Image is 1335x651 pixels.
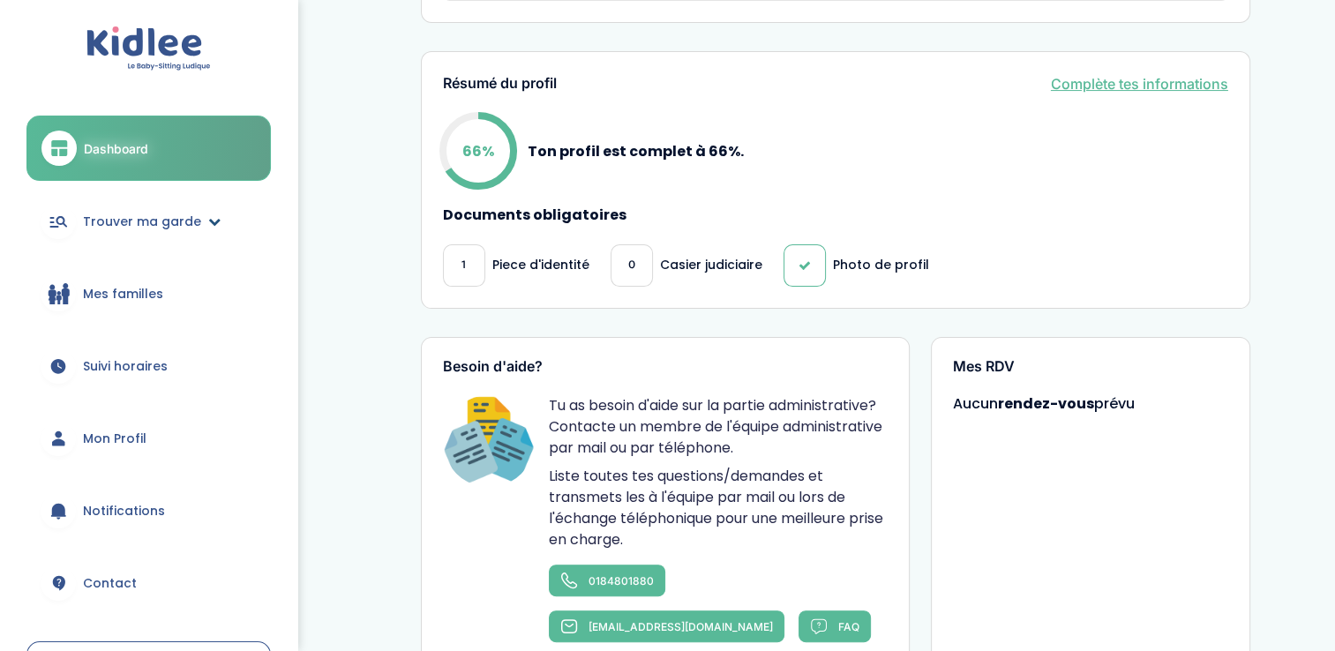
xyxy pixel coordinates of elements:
[443,76,557,92] h3: Résumé du profil
[461,256,466,274] span: 1
[86,26,211,71] img: logo.svg
[528,140,744,162] p: Ton profil est complet à 66%.
[589,574,654,587] span: 0184801880
[83,574,137,593] span: Contact
[26,334,271,398] a: Suivi horaires
[549,610,784,642] a: [EMAIL_ADDRESS][DOMAIN_NAME]
[549,466,888,550] p: Liste toutes tes questions/demandes et transmets les à l'équipe par mail ou lors de l'échange tél...
[492,256,589,274] p: Piece d'identité
[589,620,773,633] span: [EMAIL_ADDRESS][DOMAIN_NAME]
[83,357,168,376] span: Suivi horaires
[26,190,271,253] a: Trouver ma garde
[83,430,146,448] span: Mon Profil
[549,565,665,596] a: 0184801880
[833,256,929,274] p: Photo de profil
[953,393,1135,414] span: Aucun prévu
[26,407,271,470] a: Mon Profil
[953,359,1228,375] h3: Mes RDV
[998,393,1094,414] strong: rendez-vous
[549,395,888,459] p: Tu as besoin d'aide sur la partie administrative? Contacte un membre de l'équipe administrative p...
[26,479,271,542] a: Notifications
[83,213,201,231] span: Trouver ma garde
[838,620,859,633] span: FAQ
[660,256,762,274] p: Casier judiciaire
[26,116,271,181] a: Dashboard
[83,285,163,303] span: Mes familles
[462,140,494,162] p: 66%
[443,395,535,487] img: Happiness Officer
[443,359,888,375] h3: Besoin d'aide?
[628,256,635,274] span: 0
[443,207,1228,223] h4: Documents obligatoires
[83,502,165,520] span: Notifications
[84,139,148,158] span: Dashboard
[26,262,271,325] a: Mes familles
[799,610,871,642] a: FAQ
[26,551,271,615] a: Contact
[1051,73,1228,94] a: Complète tes informations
